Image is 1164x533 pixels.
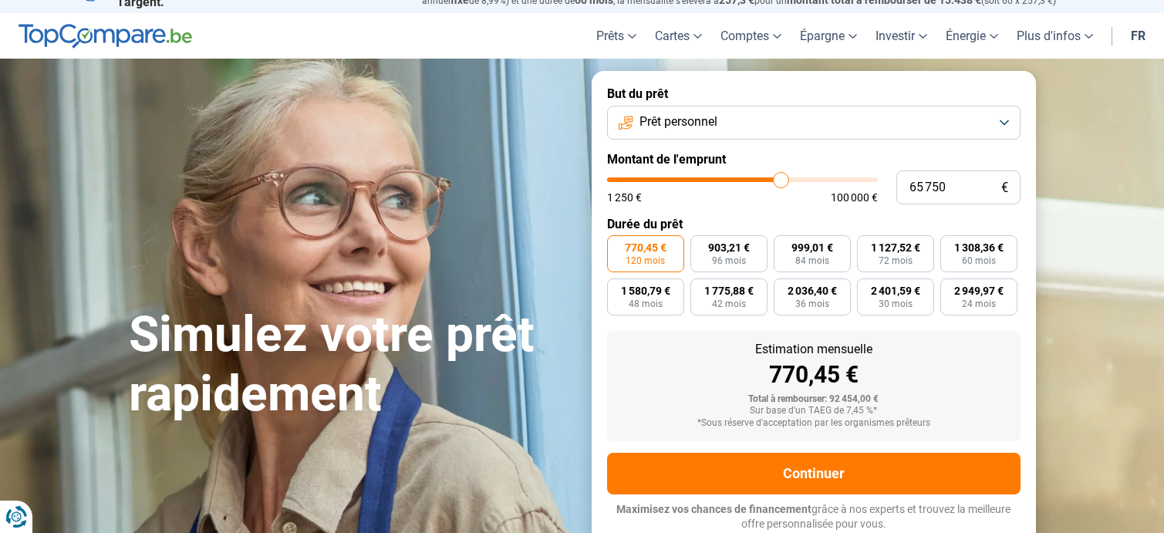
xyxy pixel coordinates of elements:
span: 84 mois [795,256,829,265]
span: 48 mois [629,299,663,309]
button: Prêt personnel [607,106,1021,140]
span: 1 308,36 € [954,242,1004,253]
span: 120 mois [626,256,665,265]
div: 770,45 € [619,363,1008,386]
span: 30 mois [879,299,913,309]
span: 1 250 € [607,192,642,203]
button: Continuer [607,453,1021,494]
a: Comptes [711,13,791,59]
span: 72 mois [879,256,913,265]
span: 96 mois [712,256,746,265]
label: But du prêt [607,86,1021,101]
span: 2 401,59 € [871,285,920,296]
span: 2 036,40 € [788,285,837,296]
span: 36 mois [795,299,829,309]
h1: Simulez votre prêt rapidement [129,305,573,424]
label: Montant de l'emprunt [607,152,1021,167]
span: € [1001,181,1008,194]
div: Estimation mensuelle [619,343,1008,356]
span: 903,21 € [708,242,750,253]
span: 1 580,79 € [621,285,670,296]
a: Investir [866,13,936,59]
span: 2 949,97 € [954,285,1004,296]
a: Énergie [936,13,1007,59]
span: 1 127,52 € [871,242,920,253]
span: Maximisez vos chances de financement [616,503,811,515]
span: 1 775,88 € [704,285,754,296]
div: Sur base d'un TAEG de 7,45 %* [619,406,1008,417]
div: Total à rembourser: 92 454,00 € [619,394,1008,405]
span: Prêt personnel [639,113,717,130]
span: 24 mois [962,299,996,309]
a: fr [1122,13,1155,59]
label: Durée du prêt [607,217,1021,231]
img: TopCompare [19,24,192,49]
span: 999,01 € [791,242,833,253]
a: Prêts [587,13,646,59]
p: grâce à nos experts et trouvez la meilleure offre personnalisée pour vous. [607,502,1021,532]
span: 100 000 € [831,192,878,203]
span: 60 mois [962,256,996,265]
a: Plus d'infos [1007,13,1102,59]
span: 42 mois [712,299,746,309]
a: Cartes [646,13,711,59]
a: Épargne [791,13,866,59]
span: 770,45 € [625,242,666,253]
div: *Sous réserve d'acceptation par les organismes prêteurs [619,418,1008,429]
